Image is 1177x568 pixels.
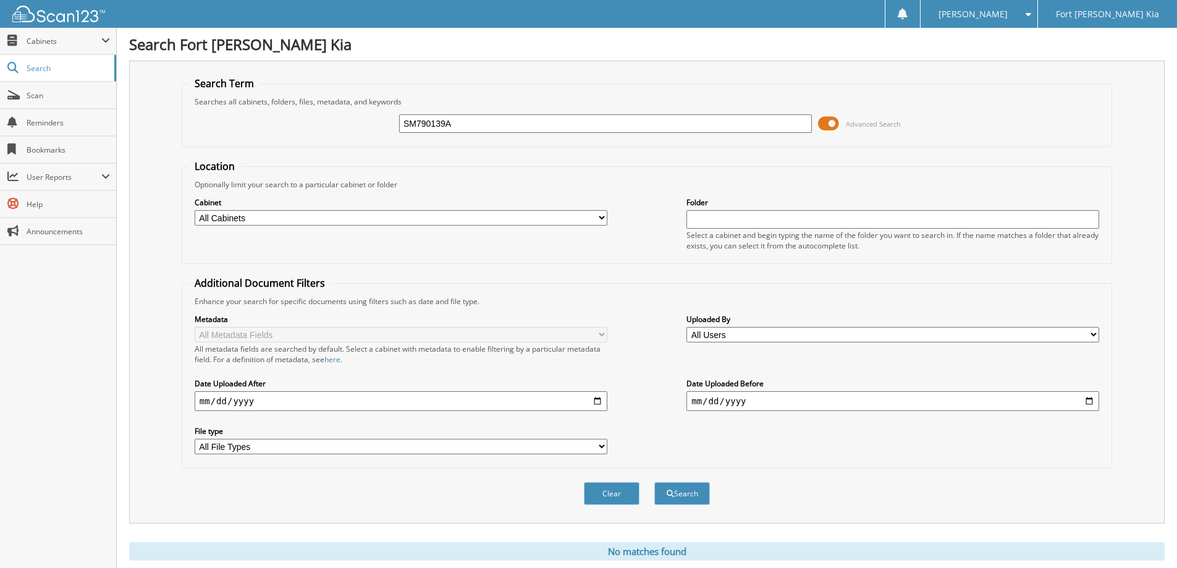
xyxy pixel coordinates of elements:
[27,36,101,46] span: Cabinets
[188,77,260,90] legend: Search Term
[129,34,1165,54] h1: Search Fort [PERSON_NAME] Kia
[27,199,110,210] span: Help
[188,276,331,290] legend: Additional Document Filters
[686,391,1099,411] input: end
[195,378,607,389] label: Date Uploaded After
[1115,509,1177,568] iframe: Chat Widget
[188,159,241,173] legend: Location
[188,179,1105,190] div: Optionally limit your search to a particular cabinet or folder
[12,6,105,22] img: scan123-logo-white.svg
[27,63,108,74] span: Search
[686,230,1099,251] div: Select a cabinet and begin typing the name of the folder you want to search in. If the name match...
[686,197,1099,208] label: Folder
[27,145,110,155] span: Bookmarks
[195,314,607,324] label: Metadata
[195,344,607,365] div: All metadata fields are searched by default. Select a cabinet with metadata to enable filtering b...
[27,90,110,101] span: Scan
[188,96,1105,107] div: Searches all cabinets, folders, files, metadata, and keywords
[686,378,1099,389] label: Date Uploaded Before
[939,11,1008,18] span: [PERSON_NAME]
[195,197,607,208] label: Cabinet
[584,482,639,505] button: Clear
[129,542,1165,561] div: No matches found
[27,226,110,237] span: Announcements
[27,117,110,128] span: Reminders
[654,482,710,505] button: Search
[195,391,607,411] input: start
[846,119,901,129] span: Advanced Search
[1056,11,1159,18] span: Fort [PERSON_NAME] Kia
[195,426,607,436] label: File type
[27,172,101,182] span: User Reports
[324,354,340,365] a: here
[686,314,1099,324] label: Uploaded By
[188,296,1105,307] div: Enhance your search for specific documents using filters such as date and file type.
